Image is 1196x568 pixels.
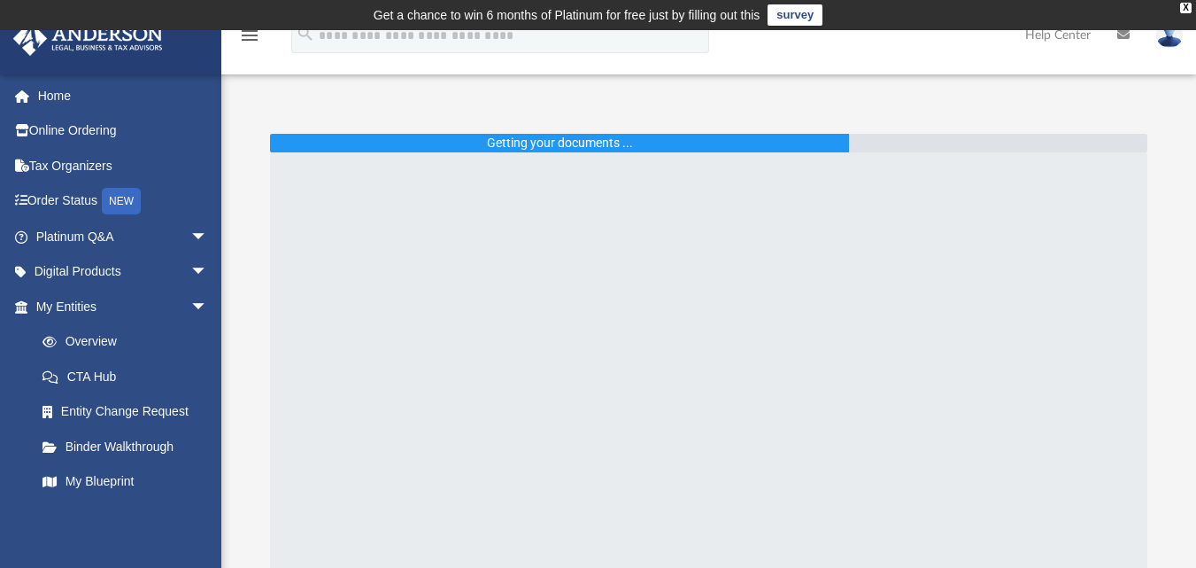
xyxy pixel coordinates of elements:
[190,219,226,255] span: arrow_drop_down
[12,254,235,290] a: Digital Productsarrow_drop_down
[25,499,235,534] a: Tax Due Dates
[1156,22,1183,48] img: User Pic
[102,188,141,214] div: NEW
[25,324,235,360] a: Overview
[12,148,235,183] a: Tax Organizers
[1180,3,1192,13] div: close
[239,25,260,46] i: menu
[25,464,226,500] a: My Blueprint
[12,219,235,254] a: Platinum Q&Aarrow_drop_down
[25,359,235,394] a: CTA Hub
[190,254,226,291] span: arrow_drop_down
[296,24,315,43] i: search
[12,113,235,149] a: Online Ordering
[12,289,235,324] a: My Entitiesarrow_drop_down
[25,394,235,430] a: Entity Change Request
[190,289,226,325] span: arrow_drop_down
[239,34,260,46] a: menu
[374,4,760,26] div: Get a chance to win 6 months of Platinum for free just by filling out this
[25,429,235,464] a: Binder Walkthrough
[12,78,235,113] a: Home
[12,183,235,220] a: Order StatusNEW
[487,134,633,152] div: Getting your documents ...
[8,21,168,56] img: Anderson Advisors Platinum Portal
[768,4,822,26] a: survey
